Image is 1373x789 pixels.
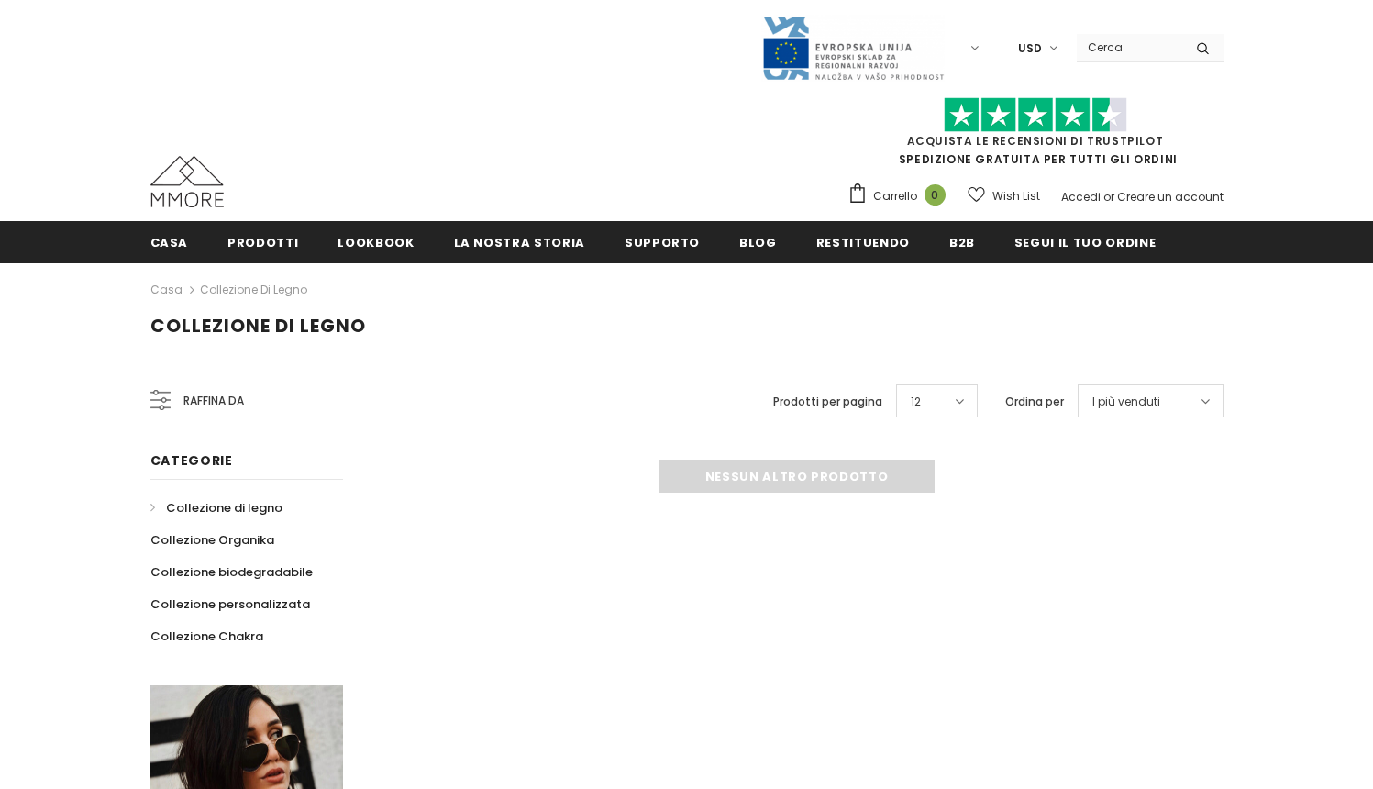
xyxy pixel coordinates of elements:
[150,556,313,588] a: Collezione biodegradabile
[761,15,945,82] img: Javni Razpis
[739,234,777,251] span: Blog
[150,492,282,524] a: Collezione di legno
[873,187,917,206] span: Carrello
[200,282,307,297] a: Collezione di legno
[454,234,585,251] span: La nostra storia
[907,133,1164,149] a: Acquista le recensioni di TrustPilot
[1117,189,1224,205] a: Creare un account
[183,391,244,411] span: Raffina da
[949,221,975,262] a: B2B
[1061,189,1101,205] a: Accedi
[150,531,274,549] span: Collezione Organika
[761,39,945,55] a: Javni Razpis
[1077,34,1182,61] input: Search Site
[1092,393,1160,411] span: I più venduti
[150,588,310,620] a: Collezione personalizzata
[625,234,700,251] span: supporto
[625,221,700,262] a: supporto
[150,524,274,556] a: Collezione Organika
[816,234,910,251] span: Restituendo
[150,628,263,645] span: Collezione Chakra
[944,97,1127,133] img: Fidati di Pilot Stars
[150,595,310,613] span: Collezione personalizzata
[166,499,282,517] span: Collezione di legno
[1014,234,1156,251] span: Segui il tuo ordine
[1018,39,1042,58] span: USD
[816,221,910,262] a: Restituendo
[1005,393,1064,411] label: Ordina per
[911,393,921,411] span: 12
[150,620,263,652] a: Collezione Chakra
[150,234,189,251] span: Casa
[847,183,955,210] a: Carrello 0
[968,180,1040,212] a: Wish List
[454,221,585,262] a: La nostra storia
[992,187,1040,206] span: Wish List
[150,451,233,470] span: Categorie
[949,234,975,251] span: B2B
[150,221,189,262] a: Casa
[739,221,777,262] a: Blog
[227,234,298,251] span: Prodotti
[150,156,224,207] img: Casi MMORE
[925,184,946,206] span: 0
[150,563,313,581] span: Collezione biodegradabile
[773,393,882,411] label: Prodotti per pagina
[150,279,183,301] a: Casa
[227,221,298,262] a: Prodotti
[150,313,366,339] span: Collezione di legno
[1103,189,1114,205] span: or
[338,234,414,251] span: Lookbook
[1014,221,1156,262] a: Segui il tuo ordine
[847,106,1224,167] span: SPEDIZIONE GRATUITA PER TUTTI GLI ORDINI
[338,221,414,262] a: Lookbook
